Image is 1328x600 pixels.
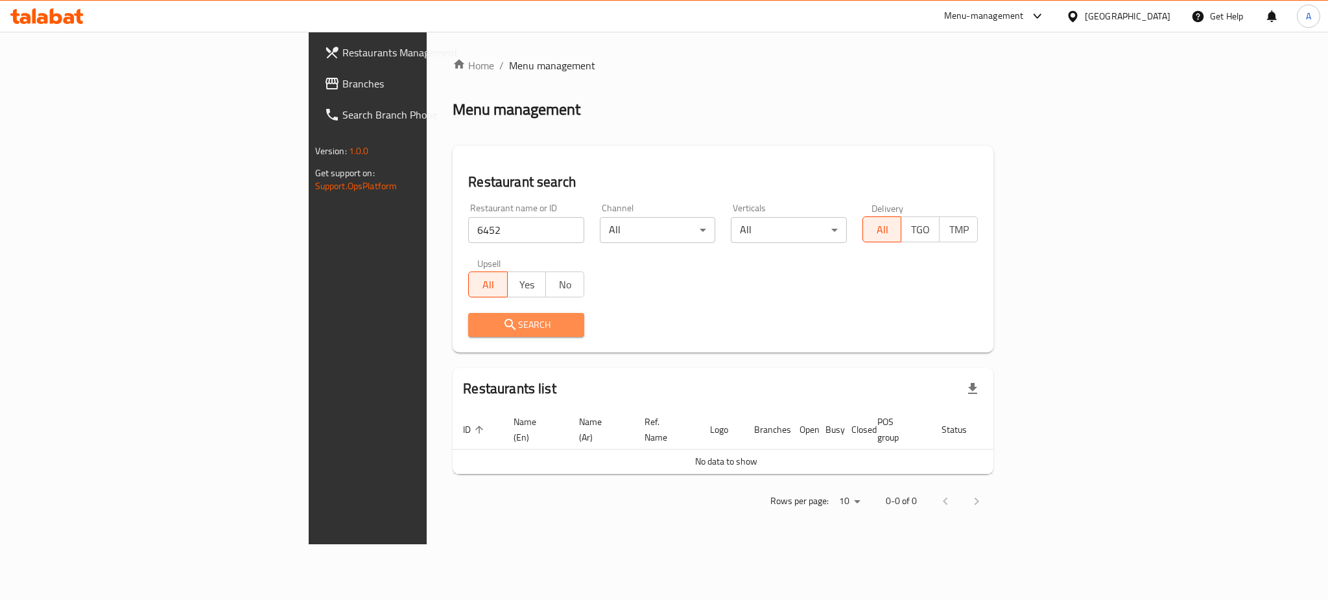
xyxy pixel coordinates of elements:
[695,453,757,470] span: No data to show
[868,220,896,239] span: All
[600,217,716,243] div: All
[468,313,584,337] button: Search
[907,220,934,239] span: TGO
[479,317,574,333] span: Search
[871,203,904,213] label: Delivery
[1085,9,1170,23] div: [GEOGRAPHIC_DATA]
[314,68,530,99] a: Branches
[645,414,684,445] span: Ref. Name
[841,410,867,450] th: Closed
[945,220,973,239] span: TMP
[815,410,841,450] th: Busy
[731,217,847,243] div: All
[463,379,556,398] h2: Restaurants list
[349,143,369,159] span: 1.0.0
[744,410,789,450] th: Branches
[507,271,546,297] button: Yes
[834,492,865,511] div: Rows per page:
[551,275,579,294] span: No
[314,37,530,68] a: Restaurants Management
[468,172,978,192] h2: Restaurant search
[886,493,917,509] p: 0-0 of 0
[957,373,988,404] div: Export file
[770,493,829,509] p: Rows per page:
[474,275,502,294] span: All
[453,58,993,73] nav: breadcrumb
[901,216,940,242] button: TGO
[342,45,520,60] span: Restaurants Management
[877,414,916,445] span: POS group
[700,410,744,450] th: Logo
[468,217,584,243] input: Search for restaurant name or ID..
[477,259,501,268] label: Upsell
[1306,9,1311,23] span: A
[789,410,815,450] th: Open
[513,275,541,294] span: Yes
[942,422,984,437] span: Status
[545,271,584,297] button: No
[463,422,488,437] span: ID
[939,216,978,242] button: TMP
[315,143,347,159] span: Version:
[514,414,553,445] span: Name (En)
[314,99,530,130] a: Search Branch Phone
[579,414,619,445] span: Name (Ar)
[944,8,1024,24] div: Menu-management
[342,76,520,91] span: Branches
[315,165,375,181] span: Get support on:
[862,216,901,242] button: All
[342,107,520,122] span: Search Branch Phone
[453,410,1044,474] table: enhanced table
[468,271,507,297] button: All
[315,178,397,194] a: Support.OpsPlatform
[509,58,595,73] span: Menu management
